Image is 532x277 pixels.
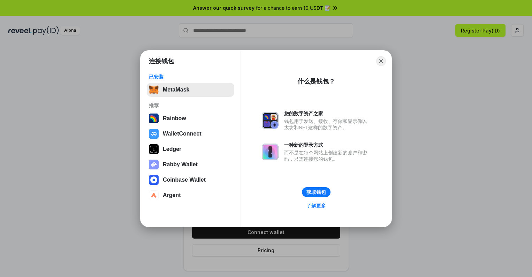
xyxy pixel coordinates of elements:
div: 您的数字资产之家 [284,110,371,117]
button: Coinbase Wallet [147,173,234,187]
div: Argent [163,192,181,198]
div: 一种新的登录方式 [284,142,371,148]
div: 钱包用于发送、接收、存储和显示像以太坊和NFT这样的数字资产。 [284,118,371,131]
img: svg+xml,%3Csvg%20width%3D%2228%22%20height%3D%2228%22%20viewBox%3D%220%200%2028%2028%22%20fill%3D... [149,190,159,200]
img: svg+xml,%3Csvg%20xmlns%3D%22http%3A%2F%2Fwww.w3.org%2F2000%2Fsvg%22%20fill%3D%22none%22%20viewBox... [262,112,279,129]
img: svg+xml,%3Csvg%20xmlns%3D%22http%3A%2F%2Fwww.w3.org%2F2000%2Fsvg%22%20fill%3D%22none%22%20viewBox... [149,160,159,169]
img: svg+xml,%3Csvg%20width%3D%2228%22%20height%3D%2228%22%20viewBox%3D%220%200%2028%2028%22%20fill%3D... [149,129,159,139]
img: svg+xml,%3Csvg%20xmlns%3D%22http%3A%2F%2Fwww.w3.org%2F2000%2Fsvg%22%20width%3D%2228%22%20height%3... [149,144,159,154]
div: Rabby Wallet [163,161,198,168]
button: Rainbow [147,111,234,125]
div: 已安装 [149,74,232,80]
img: svg+xml,%3Csvg%20xmlns%3D%22http%3A%2F%2Fwww.w3.org%2F2000%2Fsvg%22%20fill%3D%22none%22%20viewBox... [262,144,279,160]
button: Ledger [147,142,234,156]
div: WalletConnect [163,131,202,137]
button: Close [376,56,386,66]
div: 什么是钱包？ [297,77,335,86]
div: 推荐 [149,102,232,109]
button: 获取钱包 [302,187,330,197]
button: Argent [147,188,234,202]
img: svg+xml,%3Csvg%20fill%3D%22none%22%20height%3D%2233%22%20viewBox%3D%220%200%2035%2033%22%20width%... [149,85,159,95]
a: 了解更多 [302,201,330,210]
button: MetaMask [147,83,234,97]
div: 获取钱包 [306,189,326,195]
button: Rabby Wallet [147,158,234,172]
div: 了解更多 [306,203,326,209]
h1: 连接钱包 [149,57,174,65]
div: 而不是在每个网站上创建新的账户和密码，只需连接您的钱包。 [284,150,371,162]
img: svg+xml,%3Csvg%20width%3D%22120%22%20height%3D%22120%22%20viewBox%3D%220%200%20120%20120%22%20fil... [149,114,159,123]
div: MetaMask [163,87,189,93]
div: Rainbow [163,115,186,122]
div: Coinbase Wallet [163,177,206,183]
div: Ledger [163,146,181,152]
img: svg+xml,%3Csvg%20width%3D%2228%22%20height%3D%2228%22%20viewBox%3D%220%200%2028%2028%22%20fill%3D... [149,175,159,185]
button: WalletConnect [147,127,234,141]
